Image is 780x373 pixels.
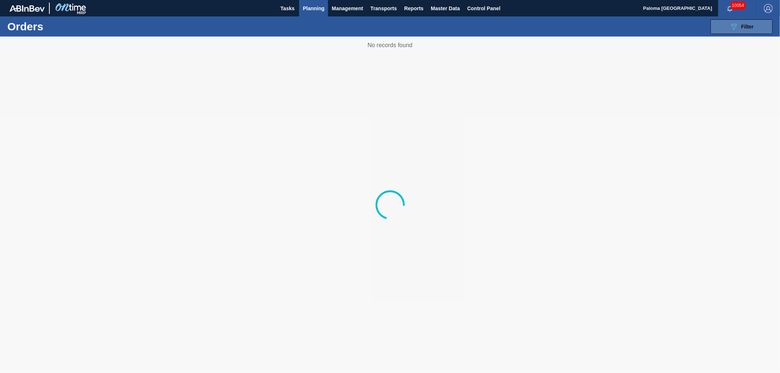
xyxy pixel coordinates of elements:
span: Filter [741,24,754,30]
span: Reports [404,4,423,13]
span: Master Data [431,4,460,13]
span: Planning [303,4,324,13]
button: Notifications [718,3,742,14]
img: Logout [764,4,773,13]
img: TNhmsLtSVTkK8tSr43FrP2fwEKptu5GPRR3wAAAABJRU5ErkJggg== [10,5,45,12]
button: Filter [711,19,773,34]
span: Transports [370,4,397,13]
span: Tasks [279,4,295,13]
h1: Orders [7,22,118,31]
span: 10054 [731,1,746,9]
span: Control Panel [467,4,501,13]
span: Management [332,4,363,13]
